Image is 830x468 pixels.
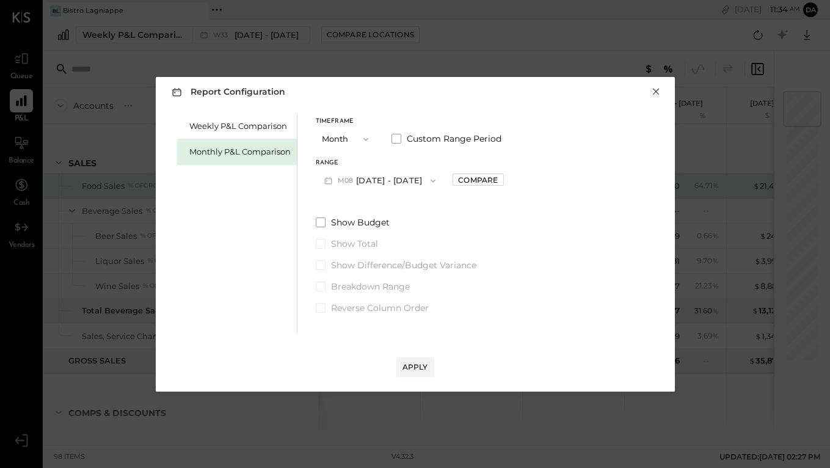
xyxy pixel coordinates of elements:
div: Range [316,160,445,166]
div: Apply [402,362,428,372]
div: Timeframe [316,119,377,125]
div: Monthly P&L Comparison [189,146,291,158]
button: × [650,86,661,98]
span: Show Difference/Budget Variance [331,259,476,271]
button: Month [316,128,377,150]
span: Custom Range Period [407,133,501,145]
h3: Report Configuration [169,84,285,100]
div: Weekly P&L Comparison [189,120,291,132]
button: Compare [453,174,503,186]
div: Compare [458,175,498,185]
span: Breakdown Range [331,280,410,293]
button: Apply [396,357,434,377]
span: Reverse Column Order [331,302,429,314]
span: Show Total [331,238,378,250]
span: Show Budget [331,216,390,229]
button: M08[DATE] - [DATE] [316,169,445,192]
span: M08 [338,176,357,186]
